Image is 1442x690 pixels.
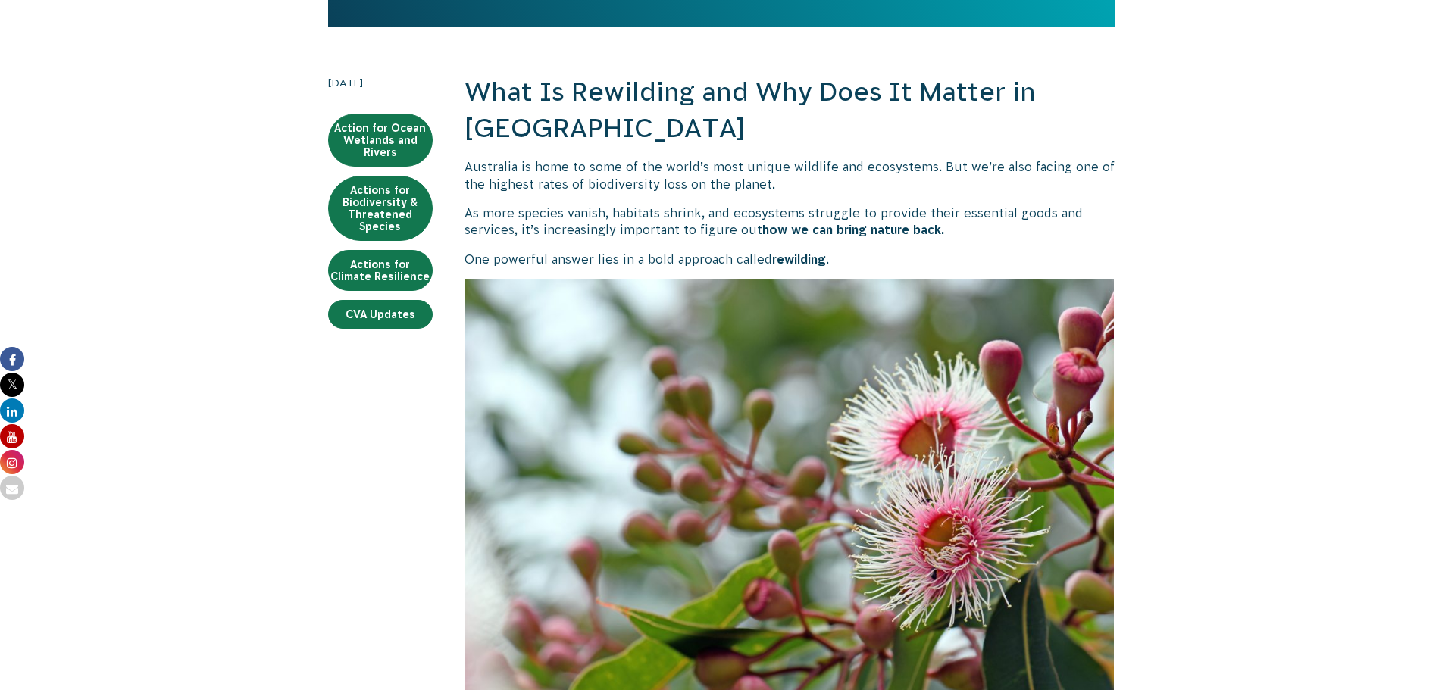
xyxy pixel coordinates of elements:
p: As more species vanish, habitats shrink, and ecosystems struggle to provide their essential goods... [465,205,1115,239]
a: Action for Ocean Wetlands and Rivers [328,114,433,167]
p: One powerful answer lies in a bold approach called . [465,251,1115,267]
a: Actions for Climate Resilience [328,250,433,291]
h2: What Is Rewilding and Why Does It Matter in [GEOGRAPHIC_DATA] [465,74,1115,146]
p: Australia is home to some of the world’s most unique wildlife and ecosystems. But we’re also faci... [465,158,1115,192]
b: rewilding [772,252,826,266]
time: [DATE] [328,74,433,91]
b: how we can bring nature back. [762,223,944,236]
a: Actions for Biodiversity & Threatened Species [328,176,433,241]
a: CVA Updates [328,300,433,329]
